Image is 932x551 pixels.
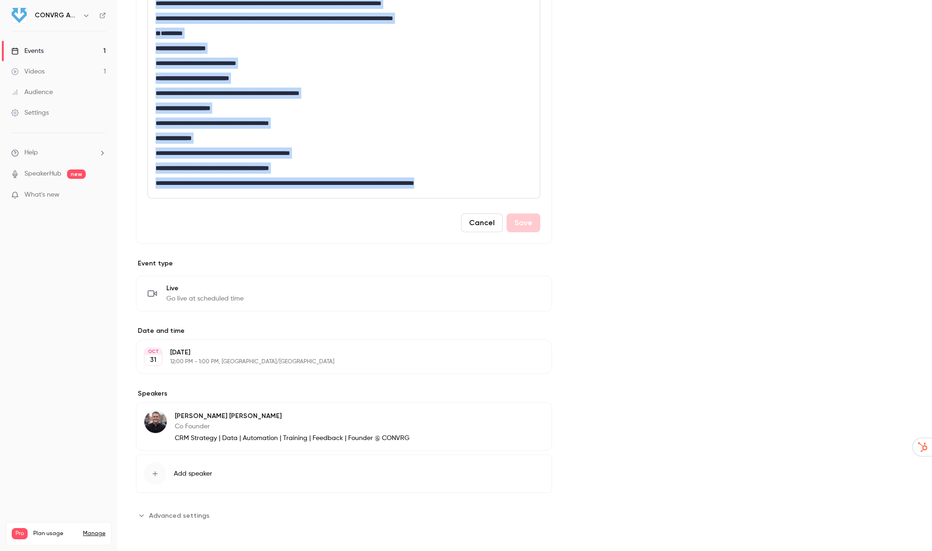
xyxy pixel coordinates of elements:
p: 31 [150,355,157,365]
img: Tony Dowling [144,411,167,433]
p: CRM Strategy | Data | Automation | Training | Feedback | Founder @ CONVRG [175,433,410,443]
span: new [67,169,86,179]
a: Manage [83,530,105,537]
p: [PERSON_NAME] [PERSON_NAME] [175,411,410,421]
p: [DATE] [170,348,502,357]
p: Event type [136,259,552,268]
span: Go live at scheduled time [166,294,244,303]
span: Live [166,284,244,293]
label: Speakers [136,389,552,398]
div: Videos [11,67,45,76]
a: SpeakerHub [24,169,61,179]
div: Events [11,46,44,56]
button: Advanced settings [136,508,215,523]
iframe: Noticeable Trigger [95,191,106,199]
div: OCT [145,348,162,355]
section: Advanced settings [136,508,552,523]
img: CONVRG Agency [12,8,27,23]
h6: CONVRG Agency [35,11,79,20]
div: Tony Dowling[PERSON_NAME] [PERSON_NAME]Co FounderCRM Strategy | Data | Automation | Training | Fe... [136,402,552,451]
span: What's new [24,190,60,200]
span: Plan usage [33,530,77,537]
div: Audience [11,88,53,97]
span: Advanced settings [149,511,209,521]
p: Co Founder [175,422,410,431]
button: Add speaker [136,455,552,493]
div: Settings [11,108,49,118]
span: Pro [12,528,28,539]
span: Add speaker [174,469,212,478]
button: Cancel [461,213,503,232]
p: 12:00 PM - 1:00 PM, [GEOGRAPHIC_DATA]/[GEOGRAPHIC_DATA] [170,358,502,366]
label: Date and time [136,326,552,336]
span: Help [24,148,38,158]
li: help-dropdown-opener [11,148,106,158]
